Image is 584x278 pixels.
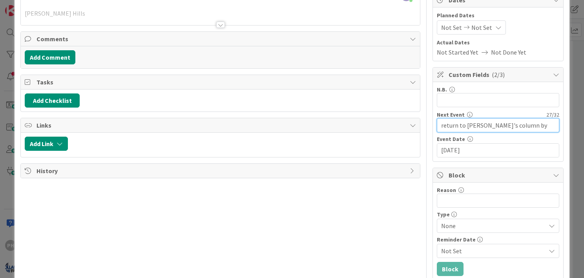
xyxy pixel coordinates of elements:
span: Comments [36,34,406,44]
span: Actual Dates [437,38,559,47]
button: Add Comment [25,50,75,64]
span: History [36,166,406,176]
div: Event Date [437,136,559,142]
label: N.B. [437,86,447,93]
button: Add Checklist [25,93,80,108]
span: Not Started Yet [437,48,478,57]
span: Not Set [471,23,492,32]
span: Not Set [441,246,546,256]
input: MM/DD/YYYY [441,144,555,157]
span: Tasks [36,77,406,87]
span: Custom Fields [449,70,549,79]
div: 27 / 32 [475,111,559,118]
span: Not Set [441,23,462,32]
button: Add Link [25,137,68,151]
button: Block [437,262,464,276]
span: None [441,220,542,231]
span: Type [437,212,450,217]
span: ( 2/3 ) [492,71,505,79]
span: Links [36,121,406,130]
span: Block [449,170,549,180]
label: Next Event [437,111,465,118]
span: Not Done Yet [491,48,526,57]
span: Reminder Date [437,237,476,242]
label: Reason [437,187,456,194]
span: Planned Dates [437,11,559,20]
